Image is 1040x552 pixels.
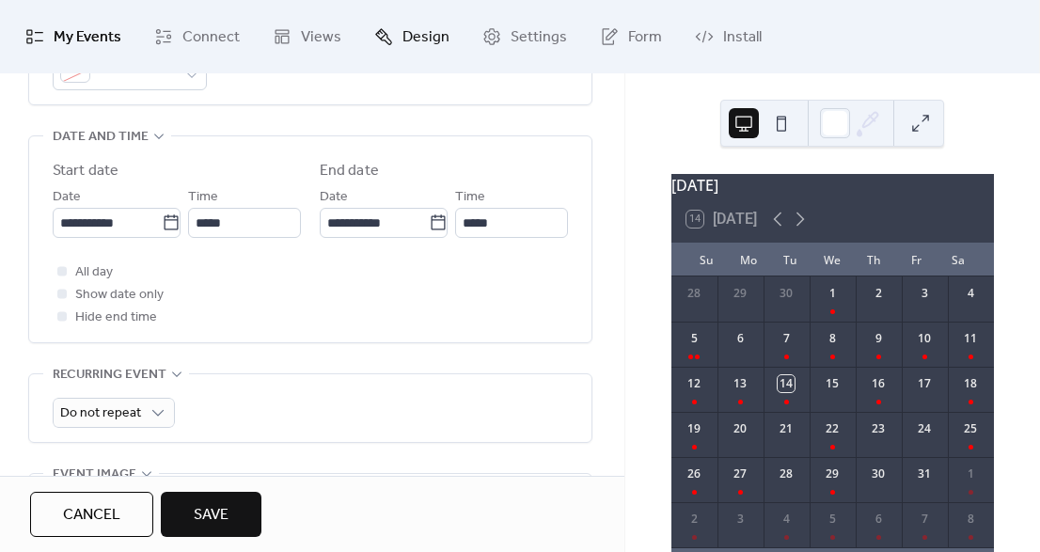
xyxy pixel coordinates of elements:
span: Cancel [63,504,120,527]
div: 11 [962,330,979,347]
div: 7 [778,330,795,347]
div: Th [854,243,895,276]
div: 31 [916,465,933,482]
div: 1 [962,465,979,482]
a: Views [259,8,355,66]
div: Tu [770,243,812,276]
a: Connect [140,8,254,66]
span: Save [194,504,228,527]
div: Fr [895,243,937,276]
button: Cancel [30,492,153,537]
a: Install [681,8,776,66]
span: Views [301,23,341,53]
div: 2 [870,285,887,302]
div: 2 [685,511,702,528]
div: 29 [732,285,748,302]
div: 4 [962,285,979,302]
span: Date [53,186,81,209]
div: 28 [778,465,795,482]
span: Form [628,23,662,53]
div: 23 [870,420,887,437]
span: Recurring event [53,364,166,386]
div: 10 [916,330,933,347]
div: 17 [916,375,933,392]
span: Hide end time [75,307,157,329]
div: 18 [962,375,979,392]
div: 30 [870,465,887,482]
span: Design [402,23,449,53]
button: Save [161,492,261,537]
div: 3 [732,511,748,528]
div: 1 [824,285,841,302]
div: Mo [728,243,769,276]
div: 28 [685,285,702,302]
div: 5 [824,511,841,528]
span: Settings [511,23,567,53]
span: Connect [182,23,240,53]
span: My Events [54,23,121,53]
div: 29 [824,465,841,482]
div: 8 [824,330,841,347]
span: Date [320,186,348,209]
div: 26 [685,465,702,482]
span: Do not repeat [60,401,141,426]
div: 8 [962,511,979,528]
div: 27 [732,465,748,482]
div: [DATE] [671,174,994,197]
span: Time [188,186,218,209]
div: We [812,243,853,276]
span: Show date only [75,284,164,307]
div: 9 [870,330,887,347]
div: 6 [870,511,887,528]
div: Su [686,243,728,276]
a: Settings [468,8,581,66]
div: 3 [916,285,933,302]
div: 7 [916,511,933,528]
div: 12 [685,375,702,392]
div: 20 [732,420,748,437]
div: 4 [778,511,795,528]
div: 21 [778,420,795,437]
a: Design [360,8,464,66]
div: Sa [938,243,979,276]
div: 16 [870,375,887,392]
div: 14 [778,375,795,392]
span: Event image [53,464,136,486]
span: Time [455,186,485,209]
div: 30 [778,285,795,302]
div: 25 [962,420,979,437]
div: 19 [685,420,702,437]
div: 13 [732,375,748,392]
span: Install [723,23,762,53]
div: 5 [685,330,702,347]
a: My Events [11,8,135,66]
div: Start date [53,160,118,182]
div: 22 [824,420,841,437]
div: End date [320,160,379,182]
span: Date and time [53,126,149,149]
div: 15 [824,375,841,392]
span: All day [75,261,113,284]
div: 6 [732,330,748,347]
a: Form [586,8,676,66]
div: 24 [916,420,933,437]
